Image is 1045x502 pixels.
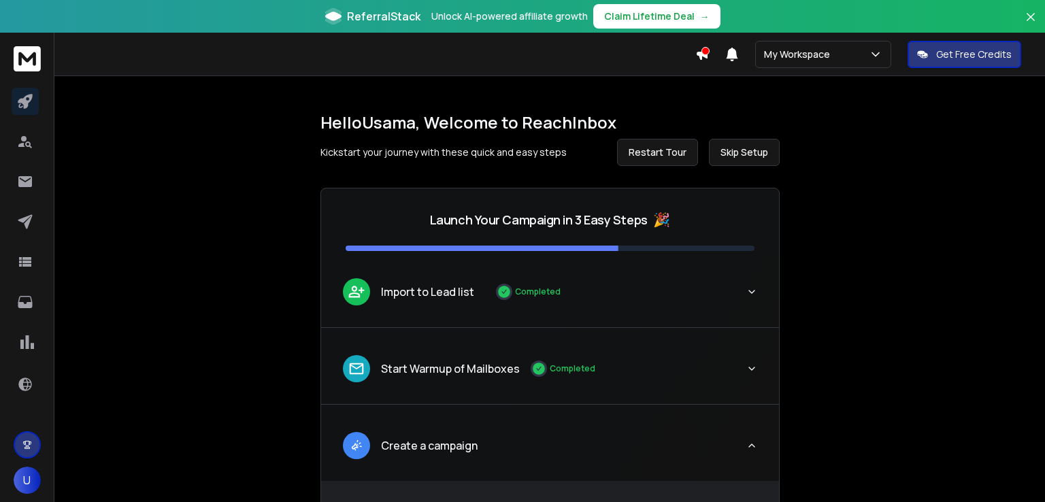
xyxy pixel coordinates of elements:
[14,467,41,494] button: U
[1022,8,1040,41] button: Close banner
[908,41,1021,68] button: Get Free Credits
[431,10,588,23] p: Unlock AI-powered affiliate growth
[653,210,670,229] span: 🎉
[381,437,478,454] p: Create a campaign
[720,146,768,159] span: Skip Setup
[320,146,567,159] p: Kickstart your journey with these quick and easy steps
[709,139,780,166] button: Skip Setup
[700,10,710,23] span: →
[515,286,561,297] p: Completed
[321,344,779,404] button: leadStart Warmup of MailboxesCompleted
[348,283,365,300] img: lead
[593,4,720,29] button: Claim Lifetime Deal→
[430,210,648,229] p: Launch Your Campaign in 3 Easy Steps
[321,267,779,327] button: leadImport to Lead listCompleted
[381,361,520,377] p: Start Warmup of Mailboxes
[617,139,698,166] button: Restart Tour
[936,48,1012,61] p: Get Free Credits
[347,8,420,24] span: ReferralStack
[320,112,780,133] h1: Hello Usama , Welcome to ReachInbox
[764,48,835,61] p: My Workspace
[550,363,595,374] p: Completed
[348,360,365,378] img: lead
[381,284,474,300] p: Import to Lead list
[348,437,365,454] img: lead
[321,421,779,481] button: leadCreate a campaign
